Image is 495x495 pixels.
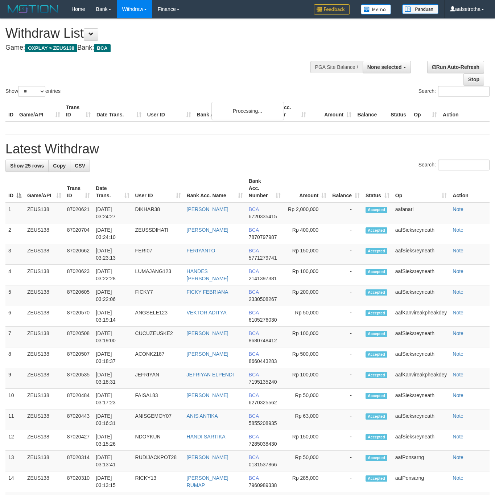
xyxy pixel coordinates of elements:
td: [DATE] 03:18:31 [93,368,132,389]
th: Bank Acc. Name [194,101,264,121]
td: - [329,471,363,492]
td: Rp 50,000 [284,306,329,327]
th: Balance: activate to sort column ascending [329,174,363,202]
span: Copy 7960989338 to clipboard [249,482,277,488]
td: ZEUS138 [24,430,64,451]
td: LUMAJANG123 [132,265,184,285]
td: [DATE] 03:23:13 [93,244,132,265]
td: aafSieksreyneath [392,327,450,347]
td: [DATE] 03:24:10 [93,223,132,244]
td: - [329,327,363,347]
span: Copy 0131537866 to clipboard [249,462,277,467]
th: Date Trans.: activate to sort column ascending [93,174,132,202]
th: User ID [144,101,194,121]
td: 13 [5,451,24,471]
td: 87020443 [64,409,93,430]
span: Copy 7195135240 to clipboard [249,379,277,385]
h1: Withdraw List [5,26,323,41]
span: Accepted [366,413,387,420]
td: 1 [5,202,24,223]
td: - [329,306,363,327]
a: Note [453,248,463,253]
span: Show 25 rows [10,163,44,169]
td: - [329,285,363,306]
span: BCA [249,475,259,481]
a: [PERSON_NAME] [187,227,228,233]
a: Copy [48,160,70,172]
td: aafSieksreyneath [392,285,450,306]
span: Accepted [366,351,387,358]
td: FICKY7 [132,285,184,306]
td: Rp 100,000 [284,368,329,389]
th: Balance [354,101,388,121]
td: Rp 500,000 [284,347,329,368]
td: aafSieksreyneath [392,430,450,451]
a: Note [453,289,463,295]
span: Accepted [366,475,387,482]
span: Copy 7870797987 to clipboard [249,234,277,240]
span: Copy 5771279741 to clipboard [249,255,277,261]
label: Search: [418,86,490,97]
a: Show 25 rows [5,160,49,172]
td: ZEUSSDIHATI [132,223,184,244]
td: 87020623 [64,265,93,285]
a: [PERSON_NAME] RUMAP [187,475,228,488]
h4: Game: Bank: [5,44,323,51]
a: Note [453,268,463,274]
td: [DATE] 03:19:00 [93,327,132,347]
a: [PERSON_NAME] [187,206,228,212]
td: CUCUZEUSKE2 [132,327,184,347]
th: Trans ID [63,101,94,121]
span: BCA [249,330,259,336]
td: - [329,368,363,389]
th: Bank Acc. Name: activate to sort column ascending [184,174,246,202]
td: Rp 200,000 [284,285,329,306]
th: Status [388,101,411,121]
button: None selected [363,61,411,73]
span: Copy 6105276030 to clipboard [249,317,277,323]
span: BCA [249,392,259,398]
img: Feedback.jpg [314,4,350,15]
span: Copy 8680748412 to clipboard [249,338,277,343]
span: Copy 7285038430 to clipboard [249,441,277,447]
a: CSV [70,160,90,172]
span: BCA [249,434,259,440]
img: panduan.png [402,4,438,14]
span: Copy [53,163,66,169]
span: Accepted [366,331,387,337]
th: Status: activate to sort column ascending [363,174,392,202]
td: - [329,451,363,471]
td: Rp 285,000 [284,471,329,492]
td: ZEUS138 [24,347,64,368]
td: Rp 400,000 [284,223,329,244]
span: BCA [249,454,259,460]
td: 87020621 [64,202,93,223]
td: Rp 50,000 [284,451,329,471]
td: Rp 2,000,000 [284,202,329,223]
td: 87020704 [64,223,93,244]
td: 14 [5,471,24,492]
th: Action [440,101,490,121]
td: ZEUS138 [24,223,64,244]
td: aafSieksreyneath [392,389,450,409]
th: Game/API [16,101,63,121]
span: Accepted [366,269,387,275]
a: Note [453,454,463,460]
td: aafKanvireakpheakdey [392,306,450,327]
td: - [329,347,363,368]
td: [DATE] 03:13:41 [93,451,132,471]
span: BCA [249,413,259,419]
td: 87020310 [64,471,93,492]
div: Processing... [211,102,284,120]
span: Accepted [366,289,387,296]
th: Date Trans. [94,101,144,121]
td: 9 [5,368,24,389]
td: 7 [5,327,24,347]
td: - [329,430,363,451]
td: DIKHAR38 [132,202,184,223]
td: aafSieksreyneath [392,244,450,265]
a: Note [453,310,463,315]
span: BCA [249,289,259,295]
a: VEKTOR ADITYA [187,310,227,315]
th: ID: activate to sort column descending [5,174,24,202]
